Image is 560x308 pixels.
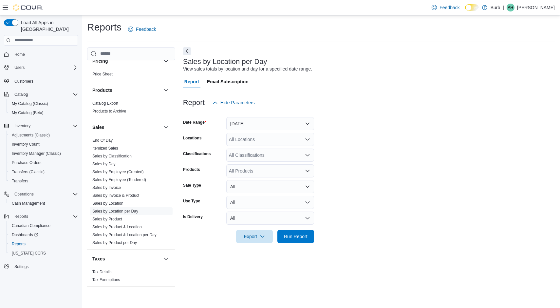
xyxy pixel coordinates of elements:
a: Home [12,51,28,58]
h3: Taxes [92,256,105,262]
span: Reports [12,213,78,220]
span: Canadian Compliance [9,222,78,230]
a: Tax Details [92,270,112,274]
input: Dark Mode [465,4,479,11]
button: Home [1,50,81,59]
label: Use Type [183,198,200,204]
span: Sales by Product per Day [92,240,137,245]
button: Inventory [12,122,33,130]
span: My Catalog (Beta) [12,110,44,115]
a: Sales by Location [92,201,123,206]
span: Transfers (Classic) [9,168,78,176]
span: Operations [14,192,34,197]
span: Report [184,75,199,88]
nav: Complex example [4,47,78,288]
p: [PERSON_NAME] [517,4,555,11]
span: Customers [14,79,33,84]
a: Reports [9,240,28,248]
span: Inventory [12,122,78,130]
button: Catalog [12,91,30,98]
button: Reports [1,212,81,221]
button: Users [1,63,81,72]
span: Feedback [439,4,459,11]
a: Transfers (Classic) [9,168,47,176]
span: Export [240,230,269,243]
span: Washington CCRS [9,249,78,257]
a: Adjustments (Classic) [9,131,52,139]
button: Transfers (Classic) [7,167,81,176]
a: Settings [12,263,31,271]
button: Users [12,64,27,72]
span: Transfers (Classic) [12,169,45,175]
label: Locations [183,135,202,141]
div: Axel Holin [507,4,514,11]
button: Open list of options [305,168,310,174]
span: Catalog Export [92,101,118,106]
a: Inventory Count [9,140,42,148]
span: My Catalog (Classic) [12,101,48,106]
span: Canadian Compliance [12,223,50,228]
span: Dashboards [9,231,78,239]
span: Catalog [12,91,78,98]
a: Feedback [125,23,159,36]
button: Open list of options [305,137,310,142]
button: Export [236,230,273,243]
div: View sales totals by location and day for a specified date range. [183,66,312,72]
span: Feedback [136,26,156,32]
button: Inventory Manager (Classic) [7,149,81,158]
button: Inventory [1,121,81,131]
button: Products [92,87,161,93]
button: Canadian Compliance [7,221,81,230]
span: Sales by Employee (Tendered) [92,177,146,182]
a: Sales by Classification [92,154,132,158]
button: Operations [12,190,36,198]
span: Sales by Product & Location [92,224,142,230]
button: Customers [1,76,81,86]
span: Adjustments (Classic) [12,133,50,138]
a: Products to Archive [92,109,126,113]
span: Transfers [9,177,78,185]
span: Settings [12,262,78,271]
a: Transfers [9,177,31,185]
button: Reports [7,239,81,249]
button: My Catalog (Beta) [7,108,81,117]
span: Adjustments (Classic) [9,131,78,139]
button: Pricing [162,57,170,65]
span: Operations [12,190,78,198]
h3: Sales by Location per Day [183,58,267,66]
button: Adjustments (Classic) [7,131,81,140]
a: [US_STATE] CCRS [9,249,48,257]
label: Is Delivery [183,214,203,219]
span: [US_STATE] CCRS [12,251,46,256]
div: Taxes [87,268,175,286]
span: Sales by Location [92,201,123,206]
h3: Products [92,87,112,93]
span: Sales by Product [92,216,122,222]
a: Sales by Employee (Created) [92,170,144,174]
a: My Catalog (Classic) [9,100,51,108]
span: Load All Apps in [GEOGRAPHIC_DATA] [18,19,78,32]
span: Settings [14,264,28,269]
button: Next [183,47,191,55]
button: [US_STATE] CCRS [7,249,81,258]
button: All [226,212,314,225]
a: Dashboards [7,230,81,239]
p: | [503,4,504,11]
div: Sales [87,136,175,249]
a: Dashboards [9,231,41,239]
h3: Sales [92,124,104,131]
button: Reports [12,213,31,220]
a: Sales by Day [92,162,116,166]
span: Sales by Classification [92,154,132,159]
span: Sales by Invoice & Product [92,193,139,198]
label: Sale Type [183,183,201,188]
a: Tax Exemptions [92,277,120,282]
a: Feedback [429,1,462,14]
label: Classifications [183,151,211,156]
span: Inventory Count [12,142,40,147]
button: Inventory Count [7,140,81,149]
a: Canadian Compliance [9,222,53,230]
